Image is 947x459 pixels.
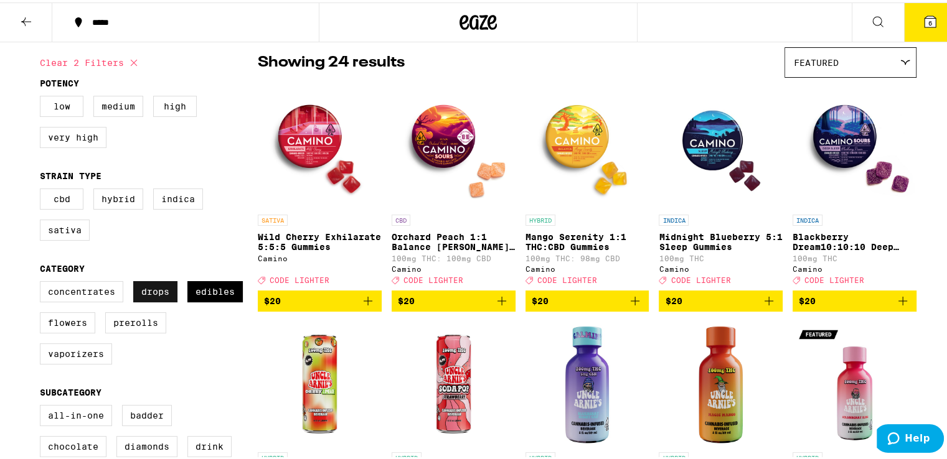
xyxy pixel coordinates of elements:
[40,45,141,76] button: Clear 2 filters
[877,422,944,453] iframe: Opens a widget where you can find more information
[116,433,177,455] label: Diamonds
[392,262,516,271] div: Camino
[40,385,101,395] legend: Subcategory
[403,274,463,282] span: CODE LIGHTER
[659,229,783,249] p: Midnight Blueberry 5:1 Sleep Gummies
[525,319,649,443] img: Uncle Arnie's - Blueberry Night Cap 2oz Shot - 100mg
[793,262,916,271] div: Camino
[40,217,90,238] label: Sativa
[659,252,783,260] p: 100mg THC
[392,288,516,309] button: Add to bag
[258,319,382,443] img: Uncle Arnie's - Cherry Limeade 12oz - 100mg
[659,262,783,271] div: Camino
[525,81,649,288] a: Open page for Mango Serenity 1:1 THC:CBD Gummies from Camino
[153,186,203,207] label: Indica
[392,229,516,249] p: Orchard Peach 1:1 Balance [PERSON_NAME] Gummies
[93,186,143,207] label: Hybrid
[532,294,549,304] span: $20
[793,252,916,260] p: 100mg THC
[122,402,172,424] label: Badder
[258,229,382,249] p: Wild Cherry Exhilarate 5:5:5 Gummies
[793,212,822,223] p: INDICA
[392,252,516,260] p: 100mg THC: 100mg CBD
[659,319,783,443] img: Uncle Arnie's - Magic Mango 2oz Shot - 100mg
[40,124,106,146] label: Very High
[133,279,177,300] label: Drops
[40,310,95,331] label: Flowers
[665,294,682,304] span: $20
[793,288,916,309] button: Add to bag
[258,81,382,288] a: Open page for Wild Cherry Exhilarate 5:5:5 Gummies from Camino
[93,93,143,114] label: Medium
[525,262,649,271] div: Camino
[794,55,839,65] span: Featured
[928,17,932,24] span: 6
[153,93,197,114] label: High
[525,212,555,223] p: HYBRID
[105,310,166,331] label: Prerolls
[392,81,516,206] img: Camino - Orchard Peach 1:1 Balance Sours Gummies
[659,81,783,288] a: Open page for Midnight Blueberry 5:1 Sleep Gummies from Camino
[398,294,415,304] span: $20
[40,261,85,271] legend: Category
[40,433,106,455] label: Chocolate
[258,212,288,223] p: SATIVA
[793,319,916,443] img: Uncle Arnie's - Strawberry Kiwi 2oz Shot - 100mg
[187,433,232,455] label: Drink
[804,274,864,282] span: CODE LIGHTER
[793,229,916,249] p: Blackberry Dream10:10:10 Deep Sleep Gummies
[659,288,783,309] button: Add to bag
[258,50,405,71] p: Showing 24 results
[659,81,783,206] img: Camino - Midnight Blueberry 5:1 Sleep Gummies
[525,229,649,249] p: Mango Serenity 1:1 THC:CBD Gummies
[793,81,916,206] img: Camino - Blackberry Dream10:10:10 Deep Sleep Gummies
[270,274,329,282] span: CODE LIGHTER
[659,212,689,223] p: INDICA
[264,294,281,304] span: $20
[537,274,597,282] span: CODE LIGHTER
[793,81,916,288] a: Open page for Blackberry Dream10:10:10 Deep Sleep Gummies from Camino
[525,252,649,260] p: 100mg THC: 98mg CBD
[40,76,79,86] legend: Potency
[799,294,816,304] span: $20
[671,274,730,282] span: CODE LIGHTER
[40,279,123,300] label: Concentrates
[40,402,112,424] label: All-In-One
[392,319,516,443] img: Uncle Arnie's - Strawberry Soda 12oz - 100mg
[525,81,649,206] img: Camino - Mango Serenity 1:1 THC:CBD Gummies
[187,279,243,300] label: Edibles
[258,252,382,260] div: Camino
[258,288,382,309] button: Add to bag
[40,186,83,207] label: CBD
[525,288,649,309] button: Add to bag
[40,341,112,362] label: Vaporizers
[40,93,83,114] label: Low
[392,81,516,288] a: Open page for Orchard Peach 1:1 Balance Sours Gummies from Camino
[40,169,101,178] legend: Strain Type
[258,81,382,206] img: Camino - Wild Cherry Exhilarate 5:5:5 Gummies
[392,212,410,223] p: CBD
